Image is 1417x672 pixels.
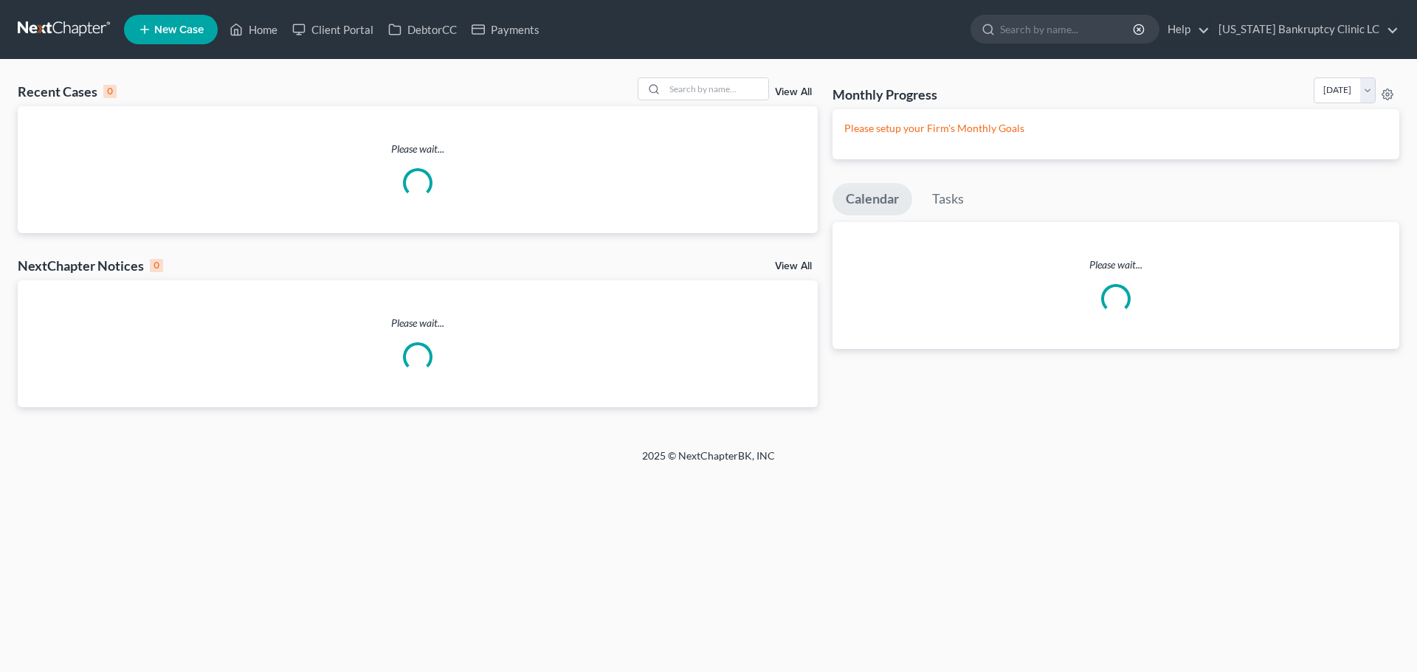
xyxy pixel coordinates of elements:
a: DebtorCC [381,16,464,43]
a: View All [775,87,812,97]
h3: Monthly Progress [832,86,937,103]
a: Calendar [832,183,912,215]
div: Recent Cases [18,83,117,100]
div: 2025 © NextChapterBK, INC [288,448,1129,475]
input: Search by name... [1000,15,1135,43]
a: Payments [464,16,547,43]
div: 0 [150,259,163,272]
p: Please setup your Firm's Monthly Goals [844,121,1387,136]
a: Client Portal [285,16,381,43]
p: Please wait... [18,142,818,156]
a: [US_STATE] Bankruptcy Clinic LC [1211,16,1399,43]
p: Please wait... [832,257,1399,272]
div: NextChapter Notices [18,257,163,274]
a: View All [775,261,812,271]
span: New Case [154,24,204,35]
p: Please wait... [18,316,818,330]
a: Tasks [919,183,977,215]
input: Search by name... [665,78,768,100]
a: Home [222,16,285,43]
a: Help [1160,16,1210,43]
div: 0 [103,85,117,98]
